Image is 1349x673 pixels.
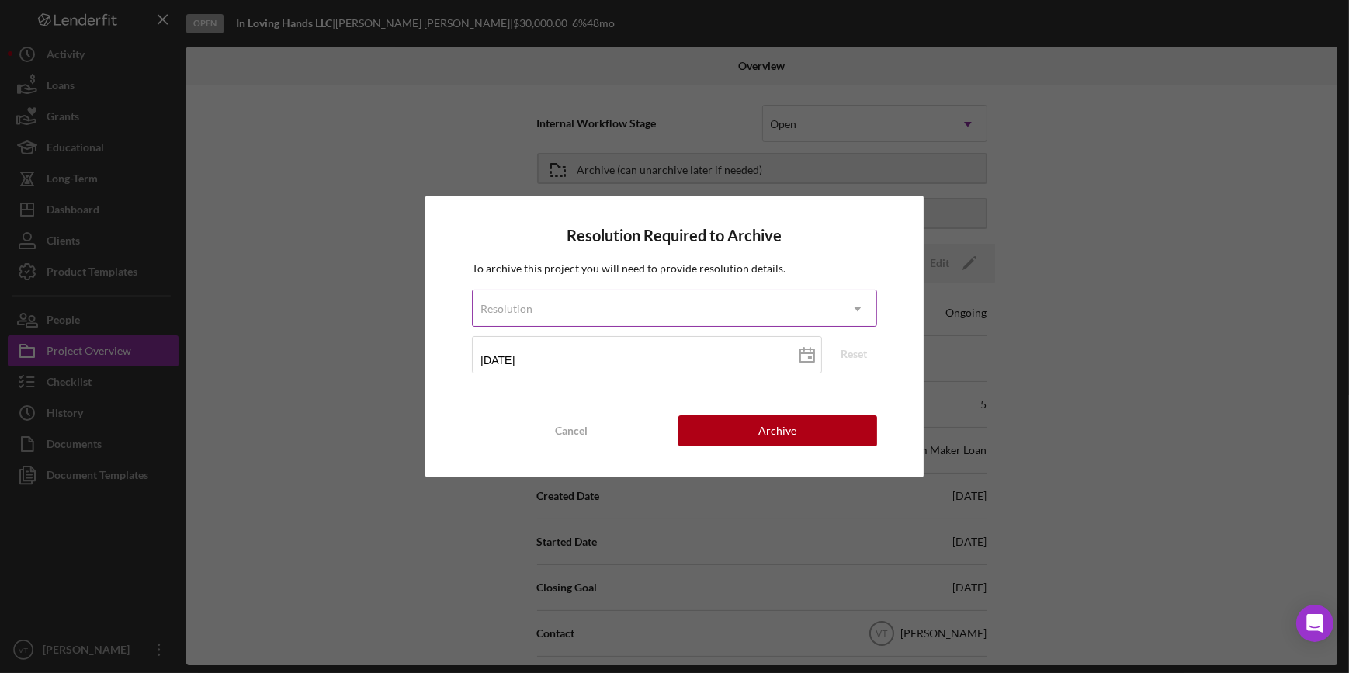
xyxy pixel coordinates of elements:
p: To archive this project you will need to provide resolution details. [472,260,876,277]
div: Open Intercom Messenger [1296,605,1333,642]
button: Reset [831,342,877,366]
div: Reset [841,342,867,366]
button: Archive [678,415,877,446]
button: Cancel [472,415,671,446]
div: Cancel [555,415,588,446]
div: Archive [758,415,796,446]
h4: Resolution Required to Archive [472,227,876,245]
div: Resolution [480,303,532,315]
